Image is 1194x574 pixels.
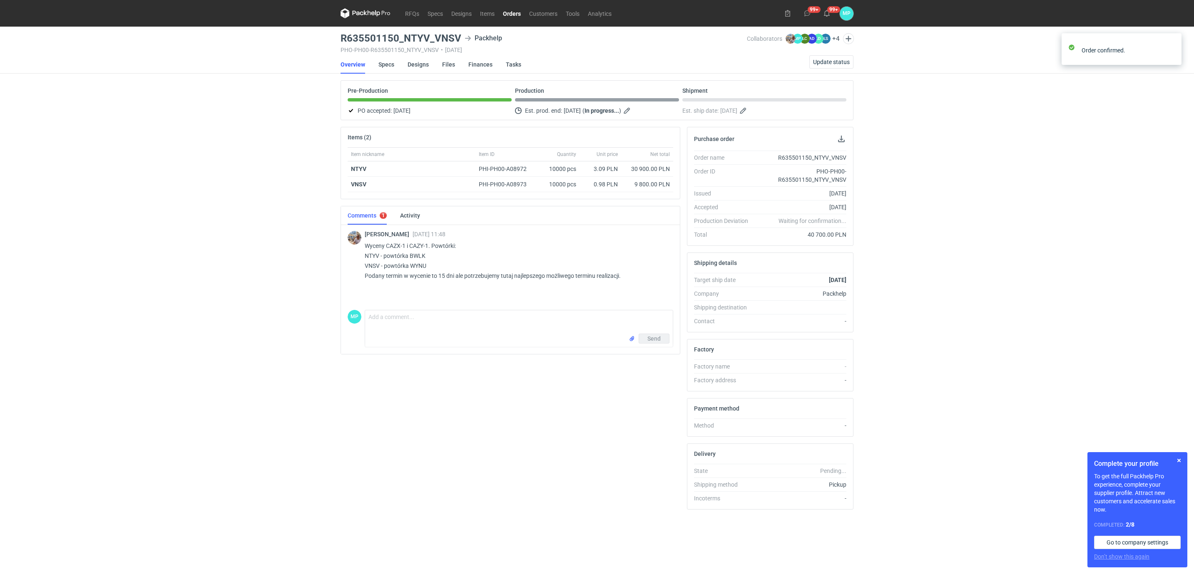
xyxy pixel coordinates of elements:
[694,217,755,225] div: Production Deviation
[341,47,747,53] div: PHO-PH00-R635501150_NTYV_VNSV [DATE]
[400,206,420,225] a: Activity
[739,106,749,116] button: Edit estimated shipping date
[479,180,535,188] div: PHI-PH00-A08973
[755,362,846,371] div: -
[694,260,737,266] h2: Shipping details
[348,134,371,141] h2: Items (2)
[413,231,445,238] span: [DATE] 11:48
[348,231,361,245] img: Michał Palasek
[479,165,535,173] div: PHI-PH00-A08972
[1094,472,1181,514] p: To get the full Packhelp Pro experience, complete your supplier profile. Attract new customers an...
[694,136,734,142] h2: Purchase order
[499,8,525,18] a: Orders
[832,35,840,42] button: +4
[755,480,846,489] div: Pickup
[584,8,616,18] a: Analytics
[694,467,755,475] div: State
[562,8,584,18] a: Tools
[341,33,461,43] h3: R635501150_NTYV_VNSV
[755,203,846,211] div: [DATE]
[755,153,846,162] div: R635501150_NTYV_VNSV
[694,450,716,457] h2: Delivery
[442,55,455,74] a: Files
[755,494,846,502] div: -
[348,87,388,94] p: Pre-Production
[720,106,737,116] span: [DATE]
[694,480,755,489] div: Shipping method
[382,213,385,218] div: 1
[447,8,476,18] a: Designs
[351,181,366,188] strong: VNSV
[694,405,739,412] h2: Payment method
[813,59,850,65] span: Update status
[1094,552,1149,561] button: Don’t show this again
[786,34,796,44] img: Michał Palasek
[682,106,846,116] div: Est. ship date:
[647,336,661,341] span: Send
[694,276,755,284] div: Target ship date
[694,317,755,325] div: Contact
[820,7,833,20] button: 99+
[557,151,576,158] span: Quantity
[1126,521,1134,528] strong: 2 / 8
[694,303,755,312] div: Shipping destination
[348,310,361,324] div: Martyna Paroń
[755,289,846,298] div: Packhelp
[840,7,853,20] div: Martyna Paroń
[1082,46,1169,54] div: Order confirmed.
[694,153,755,162] div: Order name
[583,165,618,173] div: 3.09 PLN
[755,189,846,198] div: [DATE]
[348,106,512,116] div: PO accepted:
[1169,46,1175,54] button: close
[755,230,846,239] div: 40 700.00 PLN
[423,8,447,18] a: Specs
[682,87,708,94] p: Shipment
[755,376,846,384] div: -
[694,189,755,198] div: Issued
[401,8,423,18] a: RFQs
[538,161,580,177] div: 10000 pcs
[807,34,817,44] figcaption: AD
[694,376,755,384] div: Factory address
[351,151,384,158] span: Item nickname
[597,151,618,158] span: Unit price
[465,33,502,43] div: Packhelp
[800,34,810,44] figcaption: ŁC
[408,55,429,74] a: Designs
[694,421,755,430] div: Method
[840,7,853,20] button: MP
[506,55,521,74] a: Tasks
[650,151,670,158] span: Net total
[755,167,846,184] div: PHO-PH00-R635501150_NTYV_VNSV
[365,241,667,281] p: Wyceny CAZX-1 i CAZY-1. Powtórki: NTYV - powtórka BWLK VNSV - powtórka WYNU Podany termin w wycen...
[755,421,846,430] div: -
[365,231,413,238] span: [PERSON_NAME]
[829,277,846,283] strong: [DATE]
[623,106,633,116] button: Edit estimated production end date
[755,317,846,325] div: -
[351,166,366,172] strong: NTYV
[694,230,755,239] div: Total
[747,35,782,42] span: Collaborators
[694,494,755,502] div: Incoterms
[583,180,618,188] div: 0.98 PLN
[809,55,853,69] button: Update status
[378,55,394,74] a: Specs
[564,106,581,116] span: [DATE]
[476,8,499,18] a: Items
[694,167,755,184] div: Order ID
[694,346,714,353] h2: Factory
[793,34,803,44] figcaption: MP
[515,106,679,116] div: Est. prod. end:
[441,47,443,53] span: •
[624,180,670,188] div: 9 800.00 PLN
[1094,459,1181,469] h1: Complete your profile
[479,151,495,158] span: Item ID
[525,8,562,18] a: Customers
[694,203,755,211] div: Accepted
[619,107,621,114] em: )
[813,34,823,44] figcaption: ŁD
